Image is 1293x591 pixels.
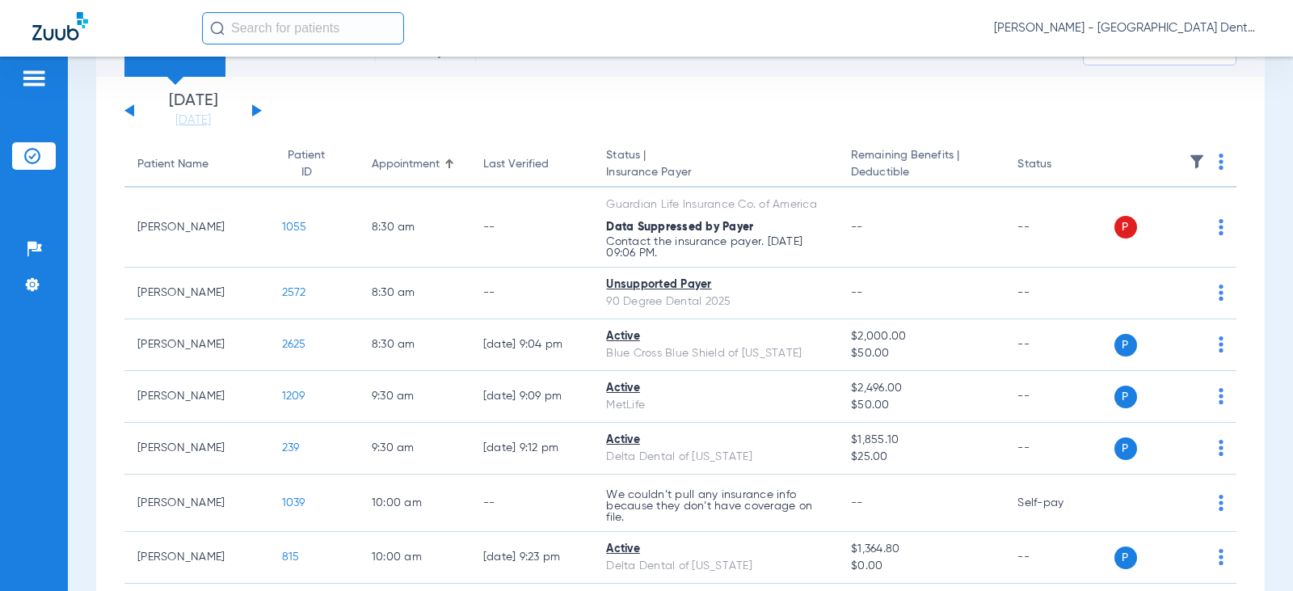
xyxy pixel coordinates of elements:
div: Appointment [372,156,440,173]
div: Last Verified [483,156,549,173]
div: 90 Degree Dental 2025 [606,293,825,310]
td: -- [470,268,594,319]
span: 1055 [282,222,307,233]
span: -- [851,287,863,298]
span: 1039 [282,497,305,509]
span: P [1114,334,1137,357]
td: -- [470,188,594,268]
td: 8:30 AM [359,319,470,371]
div: Blue Cross Blue Shield of [US_STATE] [606,345,825,362]
td: [DATE] 9:23 PM [470,532,594,584]
span: $0.00 [851,558,992,575]
td: -- [470,475,594,532]
span: $2,496.00 [851,380,992,397]
div: Patient ID [282,147,346,181]
span: $1,364.80 [851,541,992,558]
td: [PERSON_NAME] [124,319,269,371]
img: group-dot-blue.svg [1219,336,1224,352]
td: [PERSON_NAME] [124,188,269,268]
div: Active [606,380,825,397]
span: 239 [282,442,300,454]
img: group-dot-blue.svg [1219,219,1224,235]
th: Status [1004,142,1114,188]
input: Search for patients [202,12,404,44]
span: Data Suppressed by Payer [606,222,753,233]
span: P [1114,437,1137,460]
td: [PERSON_NAME] [124,371,269,423]
div: Patient Name [137,156,208,173]
span: 2625 [282,339,306,350]
img: group-dot-blue.svg [1219,440,1224,456]
td: [DATE] 9:09 PM [470,371,594,423]
span: P [1114,547,1137,569]
td: Self-pay [1004,475,1114,532]
td: 8:30 AM [359,268,470,319]
td: -- [1004,423,1114,475]
img: group-dot-blue.svg [1219,549,1224,565]
img: group-dot-blue.svg [1219,154,1224,170]
td: -- [1004,188,1114,268]
img: group-dot-blue.svg [1219,495,1224,511]
td: 8:30 AM [359,188,470,268]
span: $50.00 [851,397,992,414]
td: -- [1004,371,1114,423]
td: 10:00 AM [359,532,470,584]
a: [DATE] [145,112,242,129]
td: [PERSON_NAME] [124,475,269,532]
th: Status | [593,142,838,188]
span: 815 [282,551,300,563]
div: Delta Dental of [US_STATE] [606,558,825,575]
span: -- [851,222,863,233]
div: Patient ID [282,147,331,181]
img: group-dot-blue.svg [1219,388,1224,404]
td: -- [1004,532,1114,584]
div: Appointment [372,156,457,173]
span: 2572 [282,287,306,298]
img: hamburger-icon [21,69,47,88]
img: Zuub Logo [32,12,88,40]
span: [PERSON_NAME] - [GEOGRAPHIC_DATA] Dental Care [994,20,1261,36]
td: [DATE] 9:12 PM [470,423,594,475]
td: 10:00 AM [359,475,470,532]
div: Guardian Life Insurance Co. of America [606,196,825,213]
p: Contact the insurance payer. [DATE] 09:06 PM. [606,236,825,259]
span: Deductible [851,164,992,181]
img: group-dot-blue.svg [1219,285,1224,301]
span: $2,000.00 [851,328,992,345]
div: Patient Name [137,156,256,173]
td: [PERSON_NAME] [124,268,269,319]
span: $25.00 [851,449,992,466]
div: Active [606,432,825,449]
div: Active [606,541,825,558]
span: 1209 [282,390,305,402]
td: 9:30 AM [359,371,470,423]
li: [DATE] [145,93,242,129]
td: [PERSON_NAME] [124,532,269,584]
td: -- [1004,268,1114,319]
div: Last Verified [483,156,581,173]
span: -- [851,497,863,509]
div: MetLife [606,397,825,414]
span: Insurance Payer [606,164,825,181]
img: filter.svg [1189,154,1205,170]
td: -- [1004,319,1114,371]
span: P [1114,216,1137,239]
div: Unsupported Payer [606,277,825,293]
span: $1,855.10 [851,432,992,449]
td: [PERSON_NAME] [124,423,269,475]
img: Search Icon [210,21,225,36]
div: Delta Dental of [US_STATE] [606,449,825,466]
div: Active [606,328,825,345]
td: [DATE] 9:04 PM [470,319,594,371]
p: We couldn’t pull any insurance info because they don’t have coverage on file. [606,489,825,523]
span: $50.00 [851,345,992,362]
td: 9:30 AM [359,423,470,475]
span: P [1114,386,1137,408]
th: Remaining Benefits | [838,142,1004,188]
